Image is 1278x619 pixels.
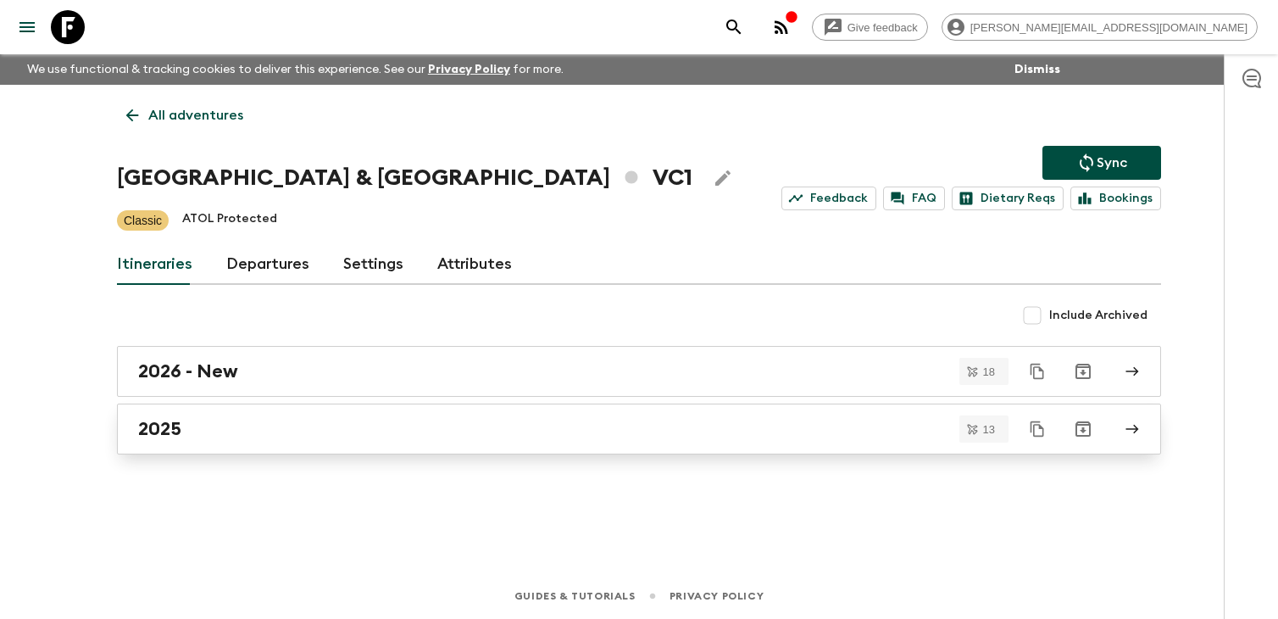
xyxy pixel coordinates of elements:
a: Privacy Policy [428,64,510,75]
button: Duplicate [1022,356,1053,387]
a: Settings [343,244,403,285]
a: Dietary Reqs [952,187,1064,210]
button: Archive [1066,412,1100,446]
a: 2025 [117,404,1161,454]
button: search adventures [717,10,751,44]
span: 13 [973,424,1005,435]
p: All adventures [148,105,243,125]
span: Give feedback [838,21,927,34]
button: Edit Adventure Title [706,161,740,195]
span: 18 [973,366,1005,377]
h2: 2026 - New [138,360,238,382]
p: Sync [1097,153,1127,173]
p: Classic [124,212,162,229]
a: FAQ [883,187,945,210]
span: [PERSON_NAME][EMAIL_ADDRESS][DOMAIN_NAME] [961,21,1257,34]
button: Dismiss [1010,58,1064,81]
button: menu [10,10,44,44]
a: Bookings [1070,187,1161,210]
button: Archive [1066,354,1100,388]
h2: 2025 [138,418,181,440]
div: [PERSON_NAME][EMAIL_ADDRESS][DOMAIN_NAME] [942,14,1258,41]
a: All adventures [117,98,253,132]
a: Feedback [781,187,876,210]
button: Duplicate [1022,414,1053,444]
a: Itineraries [117,244,192,285]
a: 2026 - New [117,346,1161,397]
span: Include Archived [1049,307,1147,324]
a: Give feedback [812,14,928,41]
h1: [GEOGRAPHIC_DATA] & [GEOGRAPHIC_DATA] VC1 [117,161,692,195]
p: ATOL Protected [182,210,277,231]
p: We use functional & tracking cookies to deliver this experience. See our for more. [20,54,570,85]
a: Attributes [437,244,512,285]
a: Privacy Policy [670,587,764,605]
button: Sync adventure departures to the booking engine [1042,146,1161,180]
a: Guides & Tutorials [514,587,636,605]
a: Departures [226,244,309,285]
